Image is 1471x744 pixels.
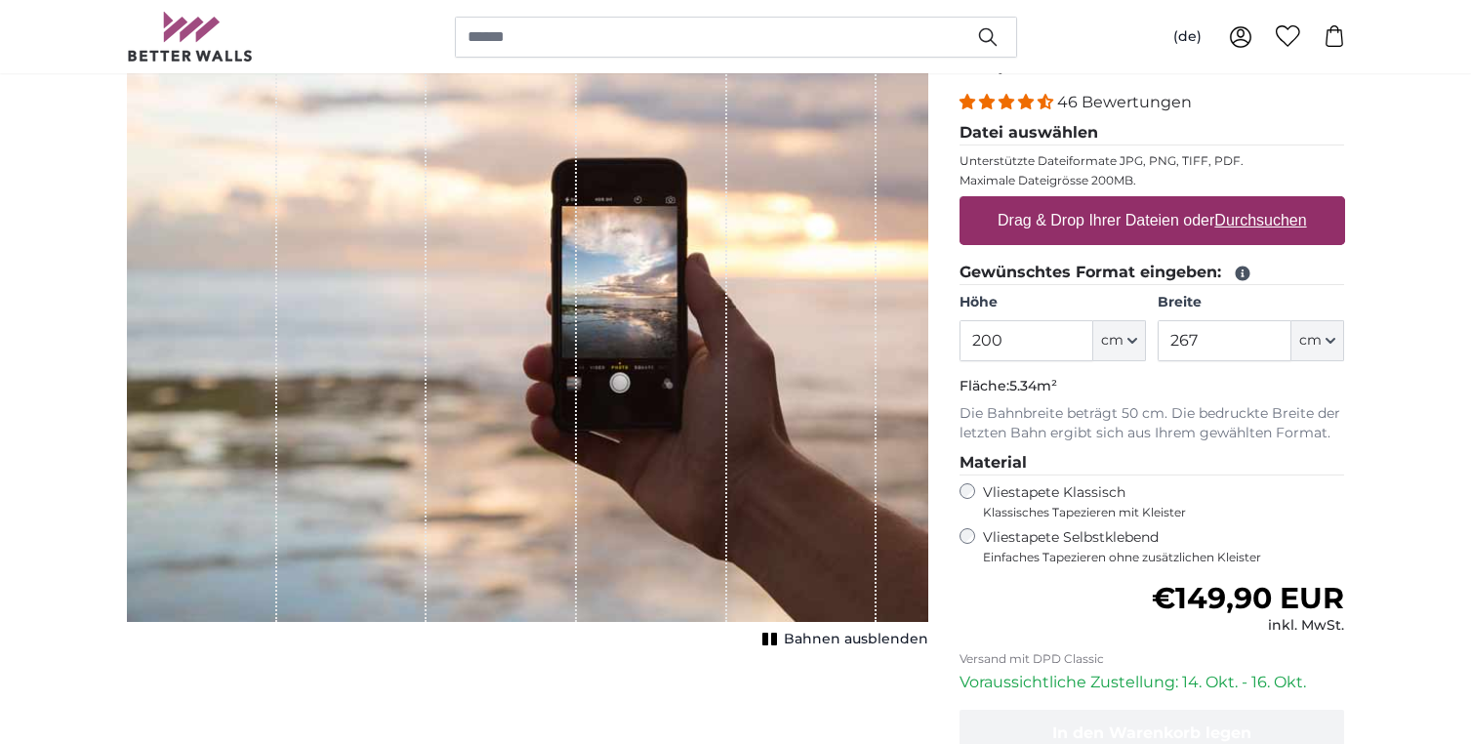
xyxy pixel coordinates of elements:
div: inkl. MwSt. [1152,616,1344,636]
legend: Datei auswählen [960,121,1345,145]
p: Versand mit DPD Classic [960,651,1345,667]
label: Höhe [960,293,1146,312]
button: Bahnen ausblenden [756,626,928,653]
span: Bahnen ausblenden [784,630,928,649]
span: 5.34m² [1009,377,1057,394]
span: Einfaches Tapezieren ohne zusätzlichen Kleister [983,550,1345,565]
span: In den Warenkorb legen [1052,723,1251,742]
button: cm [1291,320,1344,361]
u: Durchsuchen [1214,212,1306,228]
label: Drag & Drop Ihrer Dateien oder [990,201,1315,240]
p: Unterstützte Dateiformate JPG, PNG, TIFF, PDF. [960,153,1345,169]
label: Vliestapete Selbstklebend [983,528,1345,565]
p: Die Bahnbreite beträgt 50 cm. Die bedruckte Breite der letzten Bahn ergibt sich aus Ihrem gewählt... [960,404,1345,443]
button: cm [1093,320,1146,361]
label: Vliestapete Klassisch [983,483,1328,520]
span: 46 Bewertungen [1057,93,1192,111]
legend: Material [960,451,1345,475]
div: 1 of 1 [127,21,928,653]
img: Betterwalls [127,12,254,62]
span: €149,90 EUR [1152,580,1344,616]
span: Klassisches Tapezieren mit Kleister [983,505,1328,520]
legend: Gewünschtes Format eingeben: [960,261,1345,285]
p: Fläche: [960,377,1345,396]
span: cm [1101,331,1124,351]
span: 4.37 stars [960,93,1057,111]
p: Maximale Dateigrösse 200MB. [960,173,1345,188]
span: cm [1299,331,1322,351]
p: Voraussichtliche Zustellung: 14. Okt. - 16. Okt. [960,671,1345,694]
label: Breite [1158,293,1344,312]
button: (de) [1158,20,1217,55]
